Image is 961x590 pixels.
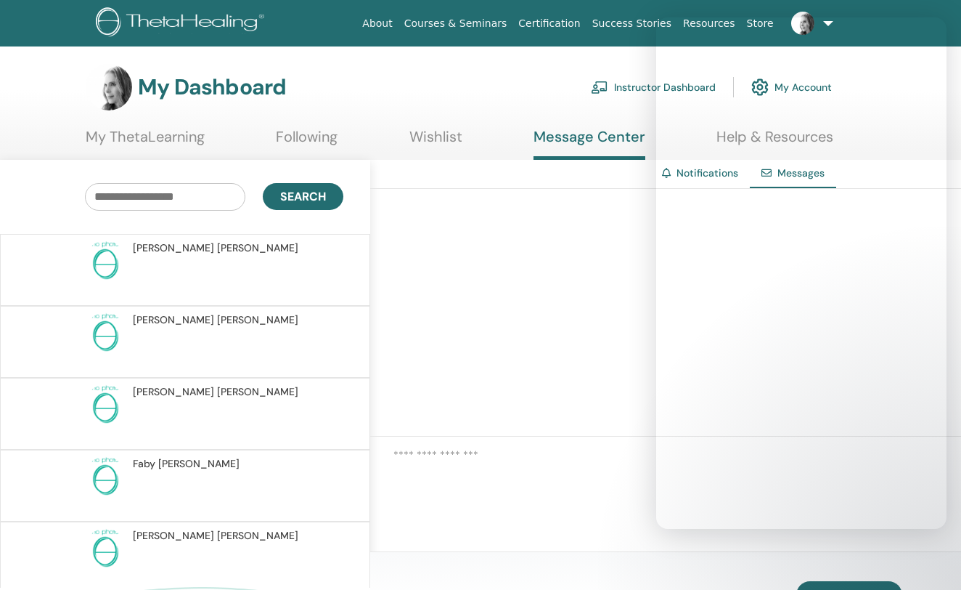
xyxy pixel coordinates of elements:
button: Search [263,183,343,210]
span: [PERSON_NAME] [PERSON_NAME] [133,528,298,543]
img: default.jpg [86,64,132,110]
iframe: Intercom live chat [656,17,946,529]
img: no-photo.png [85,456,126,497]
span: [PERSON_NAME] [PERSON_NAME] [133,312,298,328]
a: Following [276,128,338,156]
span: Search [280,189,326,204]
img: logo.png [96,7,269,40]
a: Certification [512,10,586,37]
img: default.jpg [791,12,814,35]
a: Message Center [533,128,645,160]
img: no-photo.png [85,384,126,425]
h3: My Dashboard [138,74,286,100]
a: Instructor Dashboard [591,71,716,103]
iframe: Intercom live chat [912,541,946,575]
img: no-photo.png [85,312,126,353]
img: no-photo.png [85,241,126,281]
a: Success Stories [586,10,677,37]
img: chalkboard-teacher.svg [591,81,608,94]
img: no-photo.png [85,528,126,569]
a: My ThetaLearning [86,128,205,156]
a: Resources [677,10,741,37]
span: [PERSON_NAME] [PERSON_NAME] [133,241,298,256]
a: Wishlist [409,128,462,156]
a: About [356,10,398,37]
span: Faby [PERSON_NAME] [133,456,240,472]
span: [PERSON_NAME] [PERSON_NAME] [133,384,298,400]
a: Courses & Seminars [398,10,513,37]
a: Store [741,10,780,37]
